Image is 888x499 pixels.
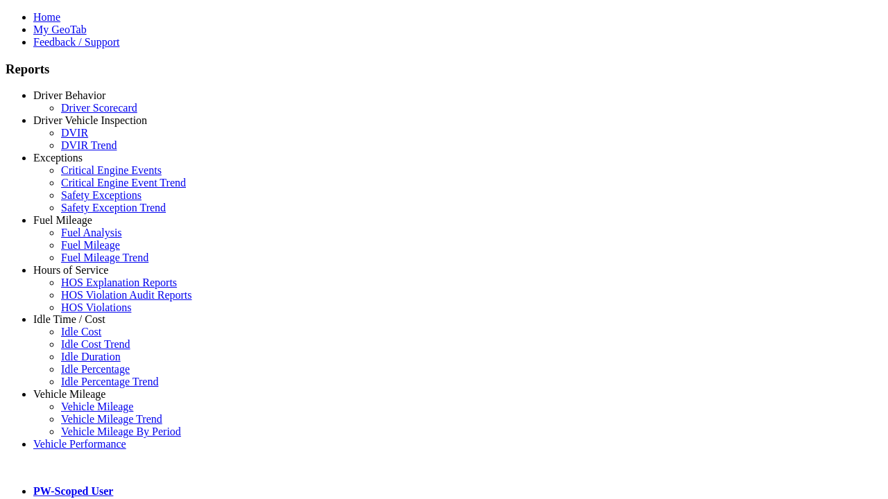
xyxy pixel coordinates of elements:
[33,24,87,35] a: My GeoTab
[33,264,108,276] a: Hours of Service
[61,127,88,139] a: DVIR
[61,177,186,189] a: Critical Engine Event Trend
[33,36,119,48] a: Feedback / Support
[61,351,121,362] a: Idle Duration
[61,413,162,425] a: Vehicle Mileage Trend
[61,239,120,251] a: Fuel Mileage
[33,438,126,450] a: Vehicle Performance
[61,102,137,114] a: Driver Scorecard
[33,152,83,164] a: Exceptions
[61,252,148,263] a: Fuel Mileage Trend
[6,62,882,77] h3: Reports
[61,301,131,313] a: HOS Violations
[33,388,105,400] a: Vehicle Mileage
[61,202,166,213] a: Safety Exception Trend
[61,277,177,288] a: HOS Explanation Reports
[61,189,142,201] a: Safety Exceptions
[61,376,158,387] a: Idle Percentage Trend
[33,485,113,497] a: PW-Scoped User
[33,313,105,325] a: Idle Time / Cost
[61,227,122,238] a: Fuel Analysis
[61,363,130,375] a: Idle Percentage
[61,289,192,301] a: HOS Violation Audit Reports
[61,326,101,338] a: Idle Cost
[33,89,105,101] a: Driver Behavior
[61,139,117,151] a: DVIR Trend
[61,164,162,176] a: Critical Engine Events
[61,426,181,437] a: Vehicle Mileage By Period
[61,338,130,350] a: Idle Cost Trend
[33,114,147,126] a: Driver Vehicle Inspection
[33,11,60,23] a: Home
[33,214,92,226] a: Fuel Mileage
[61,401,133,412] a: Vehicle Mileage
